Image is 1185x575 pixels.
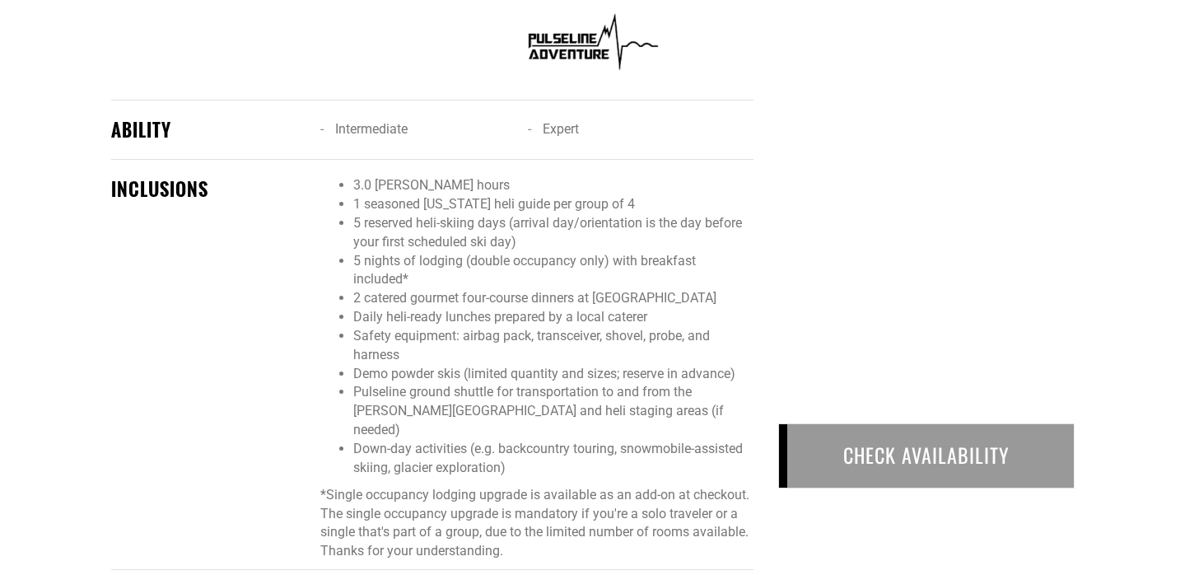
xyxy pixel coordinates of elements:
[353,383,753,440] li: Pulseline ground shuttle for transportation to and from the [PERSON_NAME][GEOGRAPHIC_DATA] and he...
[353,440,753,478] li: Down-day activities (e.g. backcountry touring, snowmobile-assisted skiing, glacier exploration)
[335,121,408,137] span: Intermediate
[111,176,309,202] div: INCLUSIONS
[353,176,753,195] li: 3.0 [PERSON_NAME] hours
[111,117,309,143] div: ABILITY
[320,486,753,561] p: *Single occupancy lodging upgrade is available as an add-on at checkout. The single occupancy upg...
[353,327,753,365] li: Safety equipment: airbag pack, transceiver, shovel, probe, and harness
[353,365,753,384] li: Demo powder skis (limited quantity and sizes; reserve in advance)
[353,289,753,308] li: 2 catered gourmet four-course dinners at [GEOGRAPHIC_DATA]
[353,308,753,327] li: Daily heli-ready lunches prepared by a local caterer
[521,8,664,74] img: 1638909355.png
[353,252,753,290] li: 5 nights of lodging (double occupancy only) with breakfast included*
[353,195,753,214] li: 1 seasoned [US_STATE] heli guide per group of 4
[353,214,753,252] li: 5 reserved heli-skiing days (arrival day/orientation is the day before your first scheduled ski day)
[543,121,579,137] span: Expert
